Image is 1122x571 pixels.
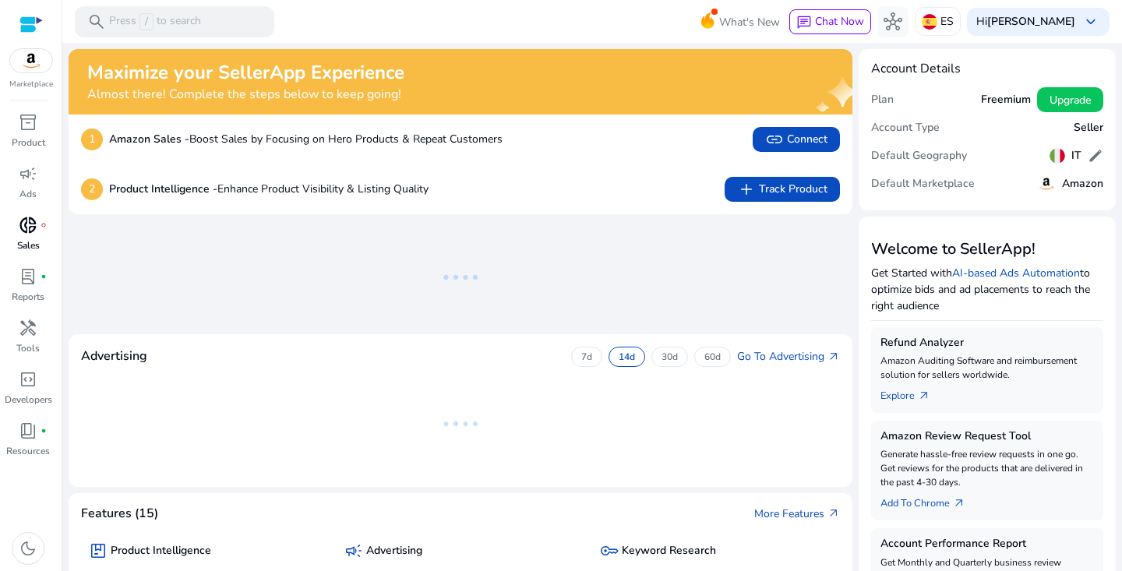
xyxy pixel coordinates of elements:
[16,341,40,355] p: Tools
[880,538,1094,551] h5: Account Performance Report
[815,14,864,29] span: Chat Now
[952,266,1080,280] a: AI-based Ads Automation
[87,12,106,31] span: search
[81,349,147,364] h4: Advertising
[871,240,1103,259] h3: Welcome to SellerApp!
[871,178,975,191] h5: Default Marketplace
[987,14,1075,29] b: [PERSON_NAME]
[918,389,930,402] span: arrow_outward
[139,13,153,30] span: /
[719,9,780,36] span: What's New
[109,181,429,197] p: Enhance Product Visibility & Listing Quality
[81,129,103,150] p: 1
[704,351,721,363] p: 60d
[796,15,812,30] span: chat
[827,351,840,363] span: arrow_outward
[871,93,894,107] h5: Plan
[1037,87,1103,112] button: Upgrade
[880,354,1094,382] p: Amazon Auditing Software and reimbursement solution for sellers worldwide.
[5,393,52,407] p: Developers
[789,9,871,34] button: chatChat Now
[41,273,47,280] span: fiber_manual_record
[9,79,53,90] p: Marketplace
[737,180,827,199] span: Track Product
[87,87,404,102] h4: Almost there! Complete the steps below to keep going!
[765,130,784,149] span: link
[109,132,189,146] b: Amazon Sales -
[877,6,909,37] button: hub
[662,351,678,363] p: 30d
[109,131,503,147] p: Boost Sales by Focusing on Hero Products & Repeat Customers
[19,216,37,234] span: donut_small
[953,497,965,509] span: arrow_outward
[871,122,940,135] h5: Account Type
[940,8,954,35] p: ES
[880,489,978,511] a: Add To Chrome
[622,545,716,558] h5: Keyword Research
[17,238,40,252] p: Sales
[109,13,201,30] p: Press to search
[754,506,840,522] a: More Featuresarrow_outward
[981,93,1031,107] h5: Freemium
[19,187,37,201] p: Ads
[81,506,158,521] h4: Features (15)
[725,177,840,202] button: addTrack Product
[1037,174,1056,193] img: amazon.svg
[19,370,37,389] span: code_blocks
[111,545,211,558] h5: Product Intelligence
[922,14,937,30] img: es.svg
[344,541,363,560] span: campaign
[1050,148,1065,164] img: it.svg
[1050,92,1091,108] span: Upgrade
[880,447,1094,489] p: Generate hassle-free review requests in one go. Get reviews for the products that are delivered i...
[10,49,52,72] img: amazon.svg
[871,62,1103,76] h4: Account Details
[12,136,45,150] p: Product
[41,222,47,228] span: fiber_manual_record
[6,444,50,458] p: Resources
[1088,148,1103,164] span: edit
[19,267,37,286] span: lab_profile
[737,180,756,199] span: add
[884,12,902,31] span: hub
[1062,178,1103,191] h5: Amazon
[753,127,840,152] button: linkConnect
[109,182,217,196] b: Product Intelligence -
[19,113,37,132] span: inventory_2
[19,539,37,558] span: dark_mode
[1074,122,1103,135] h5: Seller
[880,337,1094,350] h5: Refund Analyzer
[619,351,635,363] p: 14d
[737,348,840,365] a: Go To Advertisingarrow_outward
[871,265,1103,314] p: Get Started with to optimize bids and ad placements to reach the right audience
[366,545,422,558] h5: Advertising
[880,430,1094,443] h5: Amazon Review Request Tool
[581,351,592,363] p: 7d
[765,130,827,149] span: Connect
[976,16,1075,27] p: Hi
[87,62,404,84] h2: Maximize your SellerApp Experience
[19,319,37,337] span: handyman
[81,178,103,200] p: 2
[12,290,44,304] p: Reports
[1081,12,1100,31] span: keyboard_arrow_down
[600,541,619,560] span: key
[880,382,943,404] a: Explorearrow_outward
[89,541,108,560] span: package
[827,507,840,520] span: arrow_outward
[19,421,37,440] span: book_4
[41,428,47,434] span: fiber_manual_record
[1071,150,1081,163] h5: IT
[871,150,967,163] h5: Default Geography
[19,164,37,183] span: campaign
